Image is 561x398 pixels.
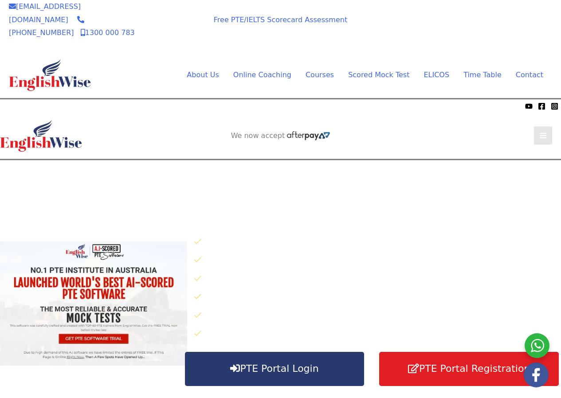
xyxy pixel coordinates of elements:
[194,327,561,341] li: Instant Results – KNOW where you Stand in the Shortest Amount of Time
[4,102,51,110] span: We now accept
[524,363,549,387] img: white-facebook.png
[406,19,543,36] a: AI SCORED PTE SOFTWARE REGISTER FOR FREE SOFTWARE TRIAL
[424,71,449,79] span: ELICOS
[227,131,335,141] aside: Header Widget 2
[306,71,334,79] span: Courses
[348,71,409,79] span: Scored Mock Test
[194,308,561,323] li: 200 Listening Practice Questions
[298,68,341,82] a: CoursesMenu Toggle
[456,68,509,82] a: Time TableMenu Toggle
[9,2,81,24] a: [EMAIL_ADDRESS][DOMAIN_NAME]
[509,68,543,82] a: Contact
[194,290,561,304] li: 125 Reading Practice Questions
[516,71,543,79] span: Contact
[212,167,349,185] a: AI SCORED PTE SOFTWARE REGISTER FOR FREE SOFTWARE TRIAL
[54,104,78,109] img: Afterpay-Logo
[180,68,226,82] a: About UsMenu Toggle
[231,131,285,140] span: We now accept
[551,102,558,110] a: Instagram
[203,160,358,189] aside: Header Widget 1
[525,102,533,110] a: YouTube
[185,352,365,386] a: PTE Portal Login
[9,59,91,91] img: cropped-ew-logo
[165,68,543,82] nav: Site Navigation: Main Menu
[154,13,191,31] span: We now accept
[194,253,561,268] li: 250 Speaking Practice Questions
[194,272,561,286] li: 50 Writing Practice Questions
[226,68,298,82] a: Online CoachingMenu Toggle
[187,71,219,79] span: About Us
[214,16,347,24] a: Free PTE/IELTS Scorecard Assessment
[233,71,291,79] span: Online Coaching
[463,71,502,79] span: Time Table
[416,68,456,82] a: ELICOS
[341,68,416,82] a: Scored Mock TestMenu Toggle
[194,235,561,249] li: 30X AI Scored Full Length Mock Tests
[538,102,545,110] a: Facebook
[379,352,559,386] a: PTE Portal Registration
[161,32,185,37] img: Afterpay-Logo
[397,12,552,40] aside: Header Widget 1
[81,28,135,37] a: 1300 000 783
[187,215,561,228] p: Click below to know why EnglishWise has worlds best AI scored PTE software
[287,131,330,140] img: Afterpay-Logo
